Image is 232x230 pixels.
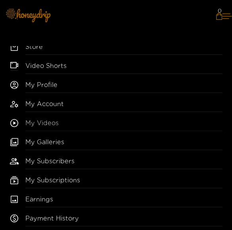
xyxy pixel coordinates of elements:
[25,195,222,207] a: Earnings
[25,118,222,131] a: My Videos
[25,176,222,188] a: My Subscriptions
[25,80,222,93] a: My Profile
[25,42,222,55] a: Store
[25,214,222,226] a: Payment History
[25,157,222,169] a: My Subscribers
[25,99,222,112] div: My Account
[25,61,222,74] a: Video Shorts
[10,61,18,71] span: video-camera
[25,137,222,150] a: My Galleries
